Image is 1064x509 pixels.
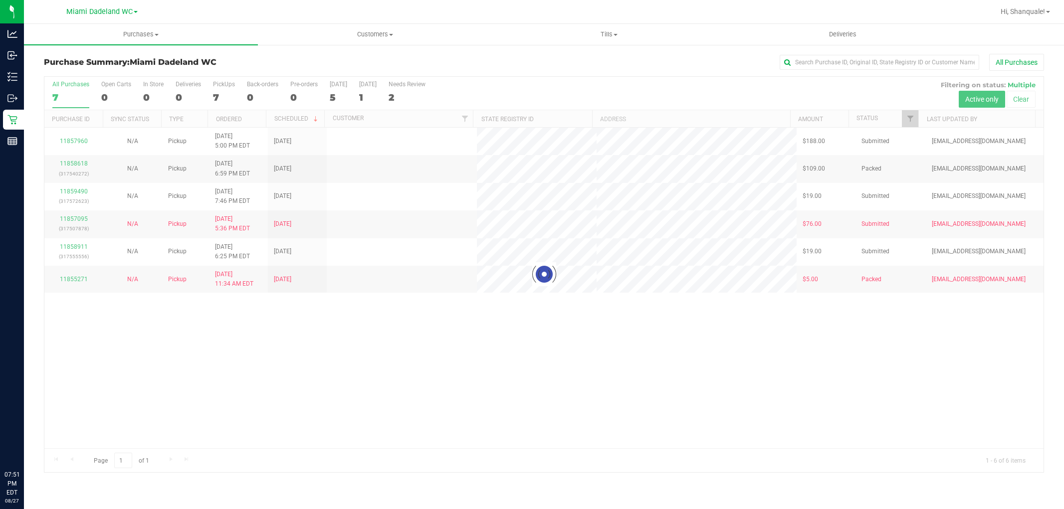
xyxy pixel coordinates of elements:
[44,58,377,67] h3: Purchase Summary:
[1001,7,1045,15] span: Hi, Shanquale!
[7,136,17,146] inline-svg: Reports
[7,115,17,125] inline-svg: Retail
[130,57,216,67] span: Miami Dadeland WC
[66,7,133,16] span: Miami Dadeland WC
[10,429,40,459] iframe: Resource center
[780,55,979,70] input: Search Purchase ID, Original ID, State Registry ID or Customer Name...
[24,24,258,45] a: Purchases
[7,50,17,60] inline-svg: Inbound
[989,54,1044,71] button: All Purchases
[492,30,725,39] span: Tills
[816,30,870,39] span: Deliveries
[4,470,19,497] p: 07:51 PM EDT
[492,24,726,45] a: Tills
[258,24,492,45] a: Customers
[258,30,491,39] span: Customers
[726,24,960,45] a: Deliveries
[4,497,19,505] p: 08/27
[7,29,17,39] inline-svg: Analytics
[7,72,17,82] inline-svg: Inventory
[7,93,17,103] inline-svg: Outbound
[24,30,258,39] span: Purchases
